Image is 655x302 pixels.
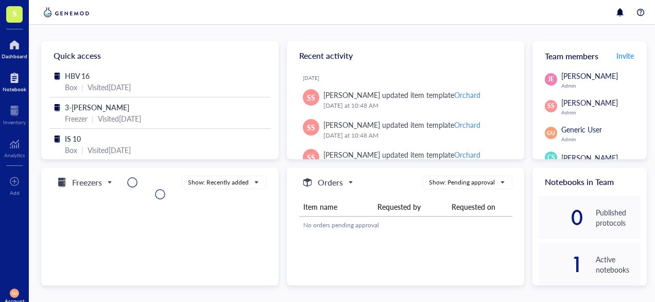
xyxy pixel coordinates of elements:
div: Visited [DATE] [98,113,141,124]
a: Notebook [3,70,26,92]
div: Quick access [41,41,279,70]
div: Visited [DATE] [88,81,131,93]
div: Orchard [454,90,480,100]
span: [PERSON_NAME] [561,97,618,108]
div: Box [65,144,77,156]
span: CS [547,153,555,162]
div: Published protocols [596,207,641,228]
div: [DATE] at 10:48 AM [323,130,508,141]
div: Active notebooks [596,254,641,275]
div: Admin [561,136,641,142]
div: 0 [539,209,583,226]
div: Box [65,81,77,93]
div: Orchard [454,120,480,130]
div: Admin [561,109,641,115]
div: Analytics [4,152,25,158]
h5: Freezers [72,176,102,189]
span: Generic User [561,124,602,135]
span: SS [307,92,315,103]
div: Freezer [65,113,88,124]
a: SS[PERSON_NAME] updated item templateOrchard[DATE] at 10:48 AM [295,85,516,115]
span: 3-[PERSON_NAME] [65,102,129,112]
div: Notebook [3,86,26,92]
div: Dashboard [2,53,27,59]
a: Dashboard [2,37,27,59]
a: Analytics [4,136,25,158]
div: Team members [532,41,647,70]
span: JE [548,75,554,84]
div: 1 [539,256,583,273]
a: SS[PERSON_NAME] updated item templateOrchard[DATE] at 10:48 AM [295,115,516,145]
th: Item name [299,197,373,216]
span: Invite [616,51,634,61]
div: Recent activity [287,41,524,70]
div: Inventory [3,119,26,125]
div: Show: Recently added [188,178,249,187]
div: | [92,113,94,124]
h5: Orders [318,176,343,189]
div: [PERSON_NAME] updated item template [323,119,480,130]
span: HBV 16 [65,71,90,81]
th: Requested on [447,197,512,216]
th: Requested by [373,197,447,216]
span: IS 10 [65,133,81,144]
div: No orders pending approval [303,221,508,230]
div: Notebooks in Team [532,167,647,196]
span: SS [307,122,315,133]
div: | [81,144,83,156]
span: GU [12,291,16,295]
img: genemod-logo [41,6,92,19]
div: [PERSON_NAME] updated item template [323,89,480,100]
span: [PERSON_NAME] [561,71,618,81]
div: [DATE] [303,75,516,81]
div: Visited [DATE] [88,144,131,156]
div: Admin [561,82,641,89]
span: SS [547,102,555,111]
span: [PERSON_NAME] [561,153,618,163]
div: Add [10,190,20,196]
button: Invite [616,47,634,64]
span: GU [547,129,555,137]
div: Show: Pending approval [429,178,495,187]
span: S [12,7,17,20]
div: [DATE] at 10:48 AM [323,100,508,111]
a: Inventory [3,103,26,125]
div: | [81,81,83,93]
